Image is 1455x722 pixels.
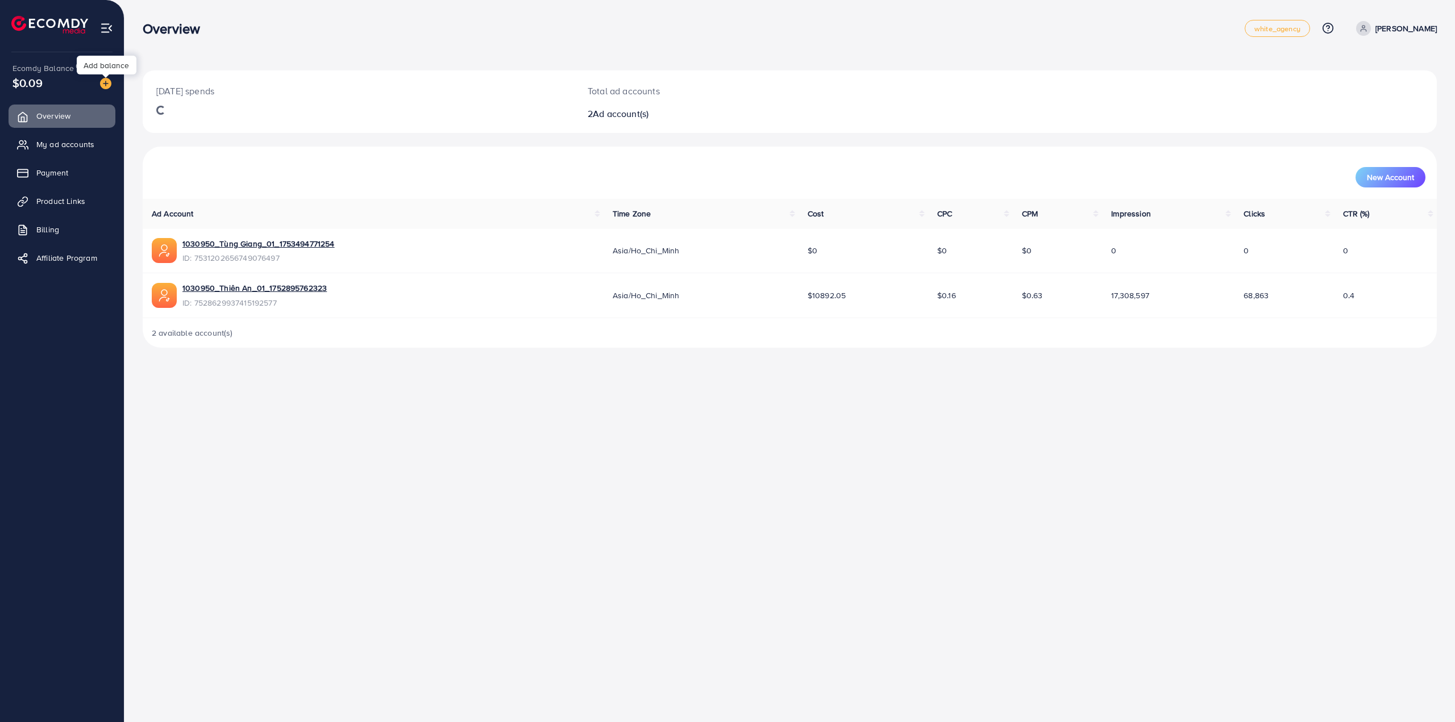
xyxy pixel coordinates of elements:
[613,290,680,301] span: Asia/Ho_Chi_Minh
[143,20,209,37] h3: Overview
[1111,208,1151,219] span: Impression
[1111,245,1116,256] span: 0
[1111,290,1149,301] span: 17,308,597
[1244,290,1269,301] span: 68,863
[9,190,115,212] a: Product Links
[152,283,177,308] img: ic-ads-acc.e4c84228.svg
[36,167,68,178] span: Payment
[808,245,817,256] span: $0
[156,84,560,98] p: [DATE] spends
[1022,245,1032,256] span: $0
[1245,20,1310,37] a: white_agency
[9,247,115,269] a: Affiliate Program
[588,108,884,119] h2: 2
[9,105,115,127] a: Overview
[100,78,111,89] img: image
[11,16,88,34] img: logo
[588,84,884,98] p: Total ad accounts
[593,107,648,120] span: Ad account(s)
[9,161,115,184] a: Payment
[1022,208,1038,219] span: CPM
[1244,208,1265,219] span: Clicks
[1352,21,1437,36] a: [PERSON_NAME]
[1343,245,1348,256] span: 0
[613,208,651,219] span: Time Zone
[36,110,70,122] span: Overview
[100,22,113,35] img: menu
[808,290,846,301] span: $10892.05
[36,139,94,150] span: My ad accounts
[937,245,947,256] span: $0
[613,245,680,256] span: Asia/Ho_Chi_Minh
[1022,290,1043,301] span: $0.63
[182,252,335,264] span: ID: 7531202656749076497
[1375,22,1437,35] p: [PERSON_NAME]
[1343,290,1354,301] span: 0.4
[808,208,824,219] span: Cost
[1356,167,1425,187] button: New Account
[182,297,327,308] span: ID: 7528629937415192577
[182,282,327,294] a: 1030950_Thiên An_01_1752895762323
[937,208,952,219] span: CPC
[36,224,59,235] span: Billing
[182,238,335,249] a: 1030950_Tùng Giang_01_1753494771254
[1244,245,1249,256] span: 0
[1367,173,1414,181] span: New Account
[36,195,85,207] span: Product Links
[9,218,115,241] a: Billing
[937,290,956,301] span: $0.16
[152,238,177,263] img: ic-ads-acc.e4c84228.svg
[77,56,136,74] div: Add balance
[152,327,233,339] span: 2 available account(s)
[1254,25,1300,32] span: white_agency
[36,252,97,264] span: Affiliate Program
[13,62,74,74] span: Ecomdy Balance
[1343,208,1370,219] span: CTR (%)
[152,208,194,219] span: Ad Account
[13,74,43,91] span: $0.09
[9,133,115,156] a: My ad accounts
